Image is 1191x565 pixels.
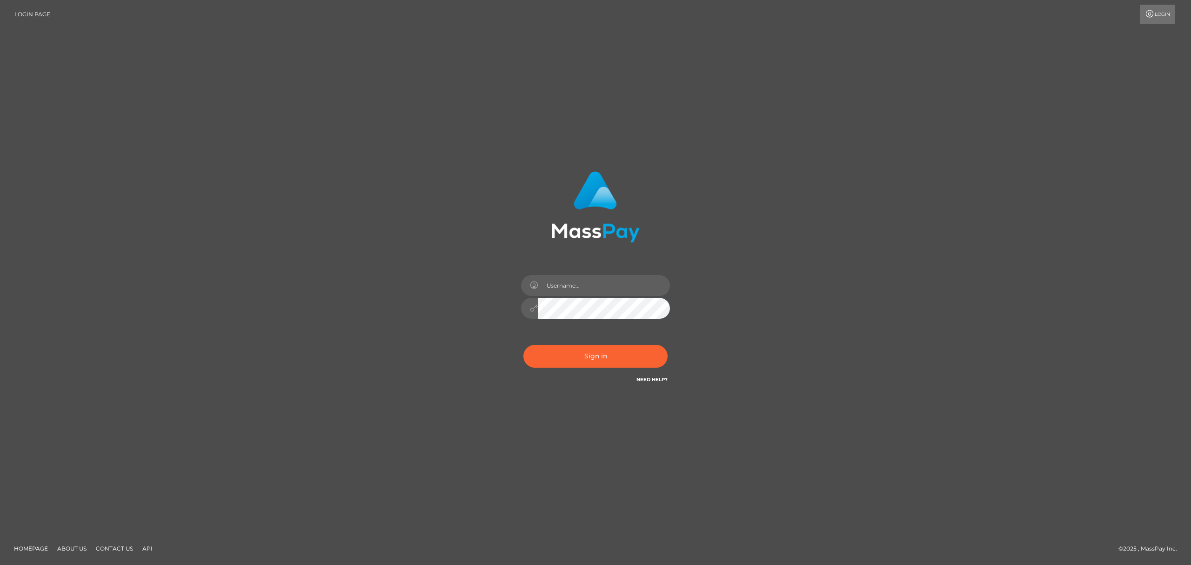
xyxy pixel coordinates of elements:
a: Contact Us [92,541,137,556]
a: API [139,541,156,556]
a: Homepage [10,541,52,556]
a: Login Page [14,5,50,24]
img: MassPay Login [551,171,640,242]
a: About Us [54,541,90,556]
a: Login [1140,5,1175,24]
div: © 2025 , MassPay Inc. [1118,544,1184,554]
a: Need Help? [636,377,668,383]
input: Username... [538,275,670,296]
button: Sign in [523,345,668,368]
